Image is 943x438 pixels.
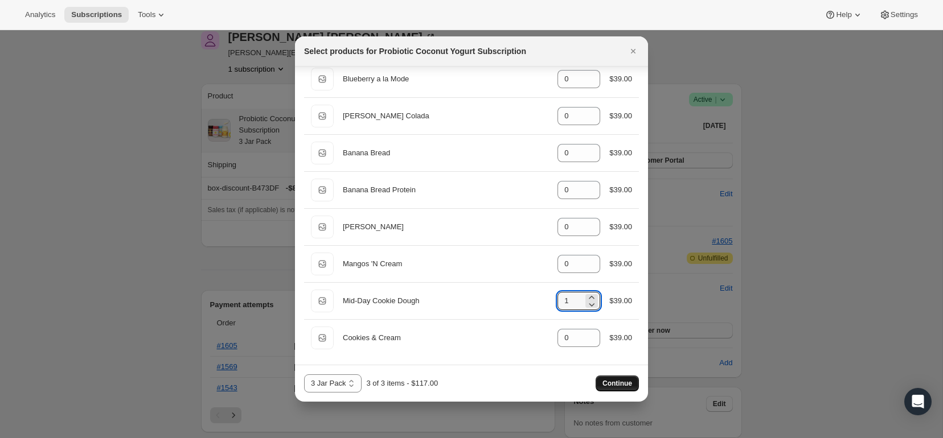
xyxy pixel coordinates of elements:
[71,10,122,19] span: Subscriptions
[836,10,851,19] span: Help
[609,332,632,344] div: $39.00
[343,184,548,196] div: Banana Bread Protein
[818,7,870,23] button: Help
[625,43,641,59] button: Close
[891,10,918,19] span: Settings
[609,295,632,307] div: $39.00
[609,110,632,122] div: $39.00
[25,10,55,19] span: Analytics
[304,46,526,57] h2: Select products for Probiotic Coconut Yogurt Subscription
[131,7,174,23] button: Tools
[602,379,632,388] span: Continue
[343,258,548,270] div: Mangos 'N Cream
[343,332,548,344] div: Cookies & Cream
[64,7,129,23] button: Subscriptions
[343,221,548,233] div: [PERSON_NAME]
[609,221,632,233] div: $39.00
[596,375,639,391] button: Continue
[609,147,632,159] div: $39.00
[609,184,632,196] div: $39.00
[904,388,932,415] div: Open Intercom Messenger
[366,378,438,389] div: 3 of 3 items - $117.00
[609,258,632,270] div: $39.00
[343,73,548,85] div: Blueberry a la Mode
[18,7,62,23] button: Analytics
[343,110,548,122] div: [PERSON_NAME] Colada
[343,295,548,307] div: Mid-Day Cookie Dough
[872,7,925,23] button: Settings
[343,147,548,159] div: Banana Bread
[138,10,155,19] span: Tools
[609,73,632,85] div: $39.00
